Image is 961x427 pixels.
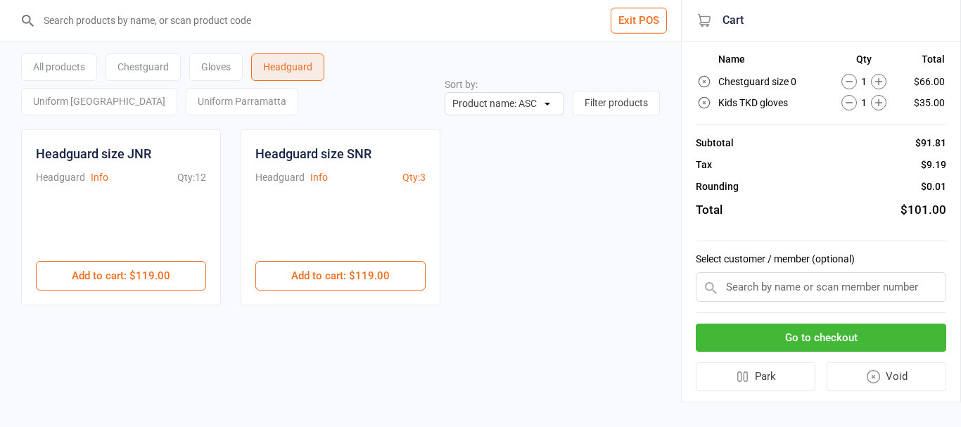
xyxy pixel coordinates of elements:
[718,53,826,70] th: Name
[189,53,243,81] div: Gloves
[902,93,945,113] td: $35.00
[255,170,305,185] div: Headguard
[36,170,85,185] div: Headguard
[186,88,298,115] div: Uniform Parramatta
[611,8,667,34] button: Exit POS
[445,79,478,90] label: Sort by:
[921,179,946,194] div: $0.01
[696,136,734,151] div: Subtotal
[718,72,826,91] td: Chestguard size 0
[902,53,945,70] th: Total
[827,95,901,110] div: 1
[21,53,97,81] div: All products
[696,252,946,267] label: Select customer / member (optional)
[696,201,723,219] div: Total
[915,136,946,151] div: $91.81
[255,144,371,163] div: Headguard size SNR
[718,93,826,113] td: Kids TKD gloves
[36,144,151,163] div: Headguard size JNR
[402,170,426,185] div: Qty: 3
[696,272,946,302] input: Search by name or scan member number
[106,53,181,81] div: Chestguard
[310,170,328,185] button: Info
[902,72,945,91] td: $66.00
[177,170,206,185] div: Qty: 12
[921,158,946,172] div: $9.19
[827,74,901,89] div: 1
[91,170,108,185] button: Info
[21,88,177,115] div: Uniform [GEOGRAPHIC_DATA]
[827,53,901,70] th: Qty
[696,324,946,352] button: Go to checkout
[900,201,946,219] div: $101.00
[573,91,660,115] button: Filter products
[827,362,947,391] button: Void
[696,179,739,194] div: Rounding
[696,158,712,172] div: Tax
[36,261,206,291] button: Add to cart: $119.00
[696,362,815,391] button: Park
[255,261,426,291] button: Add to cart: $119.00
[251,53,324,81] div: Headguard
